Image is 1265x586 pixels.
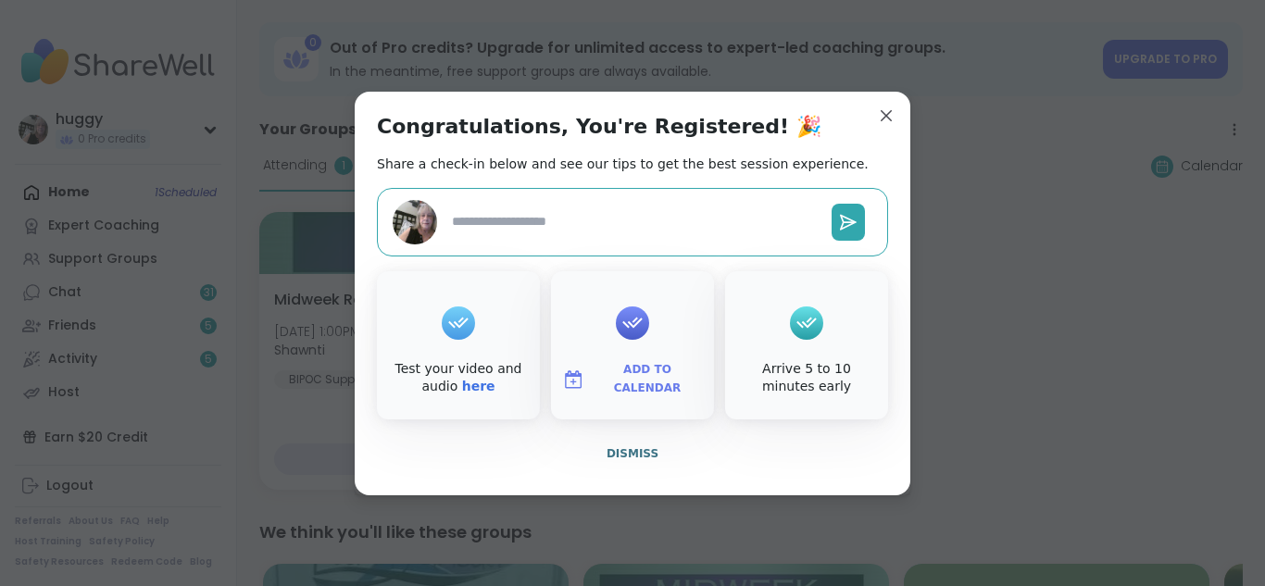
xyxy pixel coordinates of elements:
div: Arrive 5 to 10 minutes early [729,360,884,396]
a: here [462,379,495,393]
img: huggy [393,200,437,244]
span: Add to Calendar [592,361,703,397]
button: Dismiss [377,434,888,473]
button: Add to Calendar [555,360,710,399]
div: Test your video and audio [381,360,536,396]
h2: Share a check-in below and see our tips to get the best session experience. [377,155,869,173]
h1: Congratulations, You're Registered! 🎉 [377,114,821,140]
img: ShareWell Logomark [562,368,584,391]
span: Dismiss [607,447,658,460]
